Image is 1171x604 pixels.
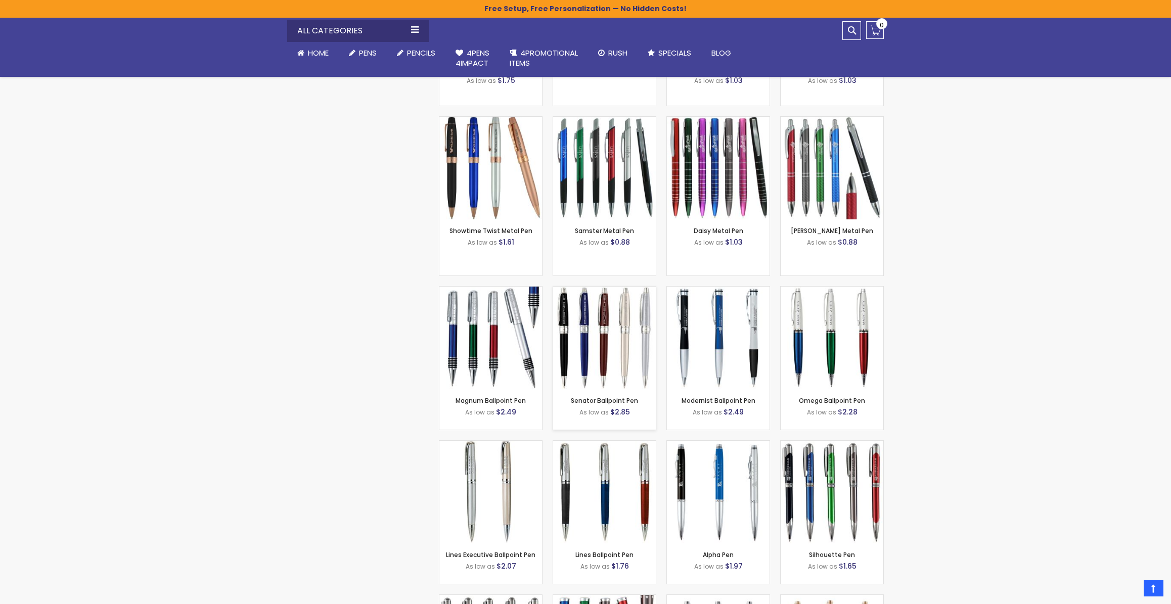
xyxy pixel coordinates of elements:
[781,440,883,449] a: Silhouette Pen
[866,21,884,39] a: 0
[703,550,734,559] a: Alpha Pen
[808,76,837,85] span: As low as
[701,42,741,64] a: Blog
[807,408,836,416] span: As low as
[781,594,883,603] a: Marquis Gold Ballpoint Pen
[781,441,883,543] img: Silhouette Pen
[553,117,656,219] img: Samster Metal Pen
[724,407,744,417] span: $2.49
[575,226,634,235] a: Samster Metal Pen
[580,562,610,571] span: As low as
[445,42,500,75] a: 4Pens4impact
[694,76,724,85] span: As low as
[287,42,339,64] a: Home
[781,116,883,125] a: Harris Metal Pen
[580,68,610,77] span: As low as
[667,286,770,295] a: Modernist Ballpoint Pen
[499,237,514,247] span: $1.61
[553,287,656,389] img: Senator Ballpoint Pen
[439,594,542,603] a: Crescent Ballpoint Pen
[468,238,497,247] span: As low as
[439,441,542,543] img: Lines Executive Ballpoint Pen
[407,48,435,58] span: Pencils
[781,286,883,295] a: Omega Ballpoint Pen
[725,75,743,85] span: $1.03
[553,441,656,543] img: Lines Ballpoint Pen
[807,238,836,247] span: As low as
[439,287,542,389] img: Magnum Ballpoint Pen
[667,440,770,449] a: Alpha Pen
[553,286,656,295] a: Senator Ballpoint Pen
[456,396,526,405] a: Magnum Ballpoint Pen
[610,407,630,417] span: $2.85
[658,48,691,58] span: Specials
[667,287,770,389] img: Modernist Ballpoint Pen
[579,238,609,247] span: As low as
[497,561,516,571] span: $2.07
[359,48,377,58] span: Pens
[579,408,609,416] span: As low as
[571,396,638,405] a: Senator Ballpoint Pen
[711,48,731,58] span: Blog
[838,237,858,247] span: $0.88
[838,407,858,417] span: $2.28
[575,550,634,559] a: Lines Ballpoint Pen
[809,550,855,559] a: Silhouette Pen
[839,75,857,85] span: $1.03
[610,237,630,247] span: $0.88
[682,396,755,405] a: Modernist Ballpoint Pen
[439,286,542,295] a: Magnum Ballpoint Pen
[510,48,578,68] span: 4PROMOTIONAL ITEMS
[387,42,445,64] a: Pencils
[456,48,489,68] span: 4Pens 4impact
[781,117,883,219] img: Harris Metal Pen
[449,226,532,235] a: Showtime Twist Metal Pen
[839,561,857,571] span: $1.65
[1144,580,1163,596] a: Top
[553,594,656,603] a: Bling Ballpoint Pen
[439,117,542,219] img: Showtime Twist Metal Pen
[553,116,656,125] a: Samster Metal Pen
[667,441,770,543] img: Alpha Pen
[667,116,770,125] a: Daisy Metal Pen
[694,562,724,571] span: As low as
[496,407,516,417] span: $2.49
[439,116,542,125] a: Showtime Twist Metal Pen
[725,237,743,247] span: $1.03
[880,20,884,30] span: 0
[465,408,494,416] span: As low as
[638,42,701,64] a: Specials
[693,408,722,416] span: As low as
[339,42,387,64] a: Pens
[667,594,770,603] a: Marquis Silver Ballpoint Pen
[725,561,743,571] span: $1.97
[308,48,329,58] span: Home
[500,42,588,75] a: 4PROMOTIONALITEMS
[791,226,873,235] a: [PERSON_NAME] Metal Pen
[694,226,743,235] a: Daisy Metal Pen
[498,75,515,85] span: $1.75
[694,238,724,247] span: As low as
[467,76,496,85] span: As low as
[588,42,638,64] a: Rush
[439,440,542,449] a: Lines Executive Ballpoint Pen
[667,117,770,219] img: Daisy Metal Pen
[808,562,837,571] span: As low as
[446,550,535,559] a: Lines Executive Ballpoint Pen
[608,48,627,58] span: Rush
[553,440,656,449] a: Lines Ballpoint Pen
[781,287,883,389] img: Omega Ballpoint Pen
[799,396,865,405] a: Omega Ballpoint Pen
[287,20,429,42] div: All Categories
[611,561,629,571] span: $1.76
[466,562,495,571] span: As low as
